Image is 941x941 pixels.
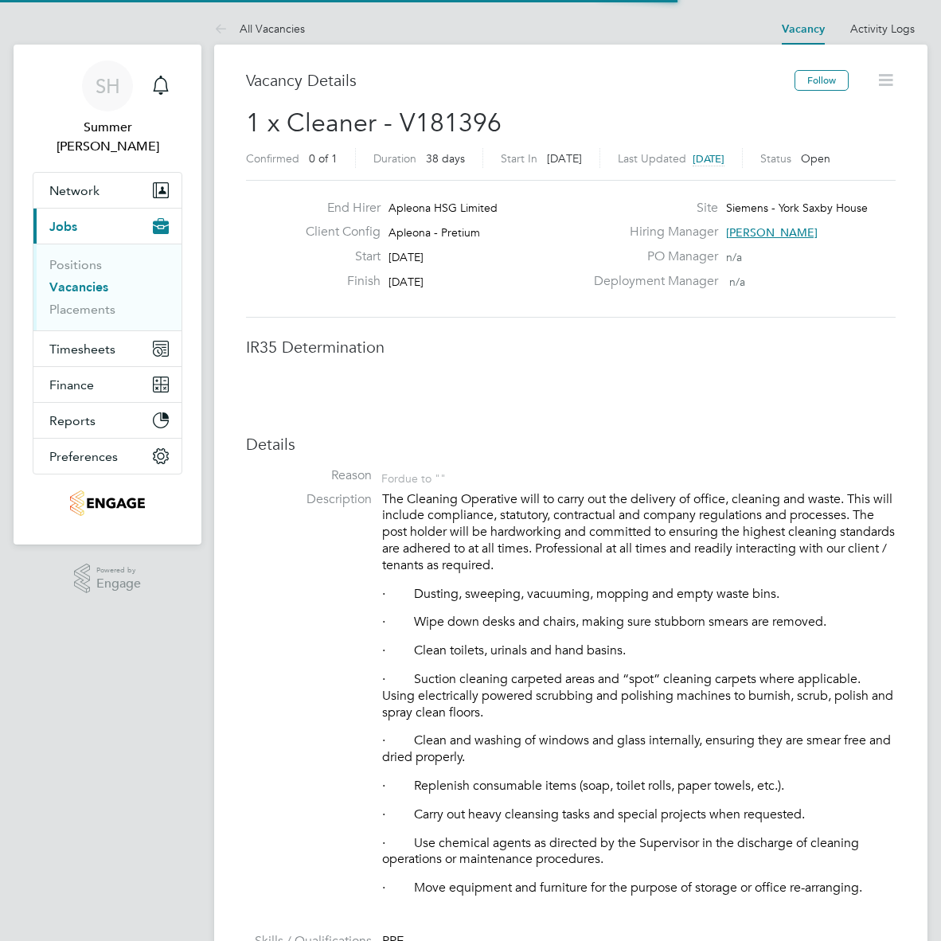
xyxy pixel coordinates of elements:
[49,413,96,428] span: Reports
[74,564,142,594] a: Powered byEngage
[246,434,896,455] h3: Details
[382,491,896,574] p: The Cleaning Operative will to carry out the delivery of office, cleaning and waste. This will in...
[33,244,182,330] div: Jobs
[96,76,120,96] span: SH
[382,835,896,869] p: · Use chemical agents as directed by the Supervisor in the discharge of cleaning operations or ma...
[49,377,94,392] span: Finance
[729,275,745,289] span: n/a
[584,273,718,290] label: Deployment Manager
[382,642,896,659] p: · Clean toilets, urinals and hand basins.
[382,614,896,631] p: · Wipe down desks and chairs, making sure stubborn smears are removed.
[33,61,182,156] a: SHSummer [PERSON_NAME]
[726,201,868,215] span: Siemens - York Saxby House
[382,778,896,795] p: · Replenish consumable items (soap, toilet rolls, paper towels, etc.).
[293,224,381,240] label: Client Config
[33,367,182,402] button: Finance
[382,732,896,766] p: · Clean and washing of windows and glass internally, ensuring they are smear free and dried prope...
[584,248,718,265] label: PO Manager
[246,107,502,139] span: 1 x Cleaner - V181396
[381,467,446,486] div: For due to ""
[33,209,182,244] button: Jobs
[70,490,144,516] img: romaxrecruitment-logo-retina.png
[618,151,686,166] label: Last Updated
[801,151,830,166] span: Open
[49,279,108,295] a: Vacancies
[501,151,537,166] label: Start In
[246,467,372,484] label: Reason
[33,490,182,516] a: Go to home page
[49,449,118,464] span: Preferences
[246,151,299,166] label: Confirmed
[382,806,896,823] p: · Carry out heavy cleansing tasks and special projects when requested.
[246,70,795,91] h3: Vacancy Details
[726,250,742,264] span: n/a
[309,151,338,166] span: 0 of 1
[96,564,141,577] span: Powered by
[49,302,115,317] a: Placements
[49,183,100,198] span: Network
[693,152,724,166] span: [DATE]
[382,880,896,896] p: · Move equipment and furniture for the purpose of storage or office re-arranging.
[389,225,480,240] span: Apleona - Pretium
[389,275,424,289] span: [DATE]
[33,118,182,156] span: Summer Hadden
[584,200,718,217] label: Site
[49,257,102,272] a: Positions
[293,248,381,265] label: Start
[547,151,582,166] span: [DATE]
[33,439,182,474] button: Preferences
[49,219,77,234] span: Jobs
[246,491,372,508] label: Description
[795,70,849,91] button: Follow
[14,45,201,545] nav: Main navigation
[850,21,915,36] a: Activity Logs
[49,342,115,357] span: Timesheets
[726,225,818,240] span: [PERSON_NAME]
[373,151,416,166] label: Duration
[389,201,498,215] span: Apleona HSG Limited
[293,273,381,290] label: Finish
[33,403,182,438] button: Reports
[246,337,896,357] h3: IR35 Determination
[389,250,424,264] span: [DATE]
[584,224,718,240] label: Hiring Manager
[382,586,896,603] p: · Dusting, sweeping, vacuuming, mopping and empty waste bins.
[293,200,381,217] label: End Hirer
[782,22,825,36] a: Vacancy
[96,577,141,591] span: Engage
[214,21,305,36] a: All Vacancies
[33,331,182,366] button: Timesheets
[426,151,465,166] span: 38 days
[382,671,896,720] p: · Suction cleaning carpeted areas and “spot” cleaning carpets where applicable. Using electricall...
[33,173,182,208] button: Network
[760,151,791,166] label: Status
